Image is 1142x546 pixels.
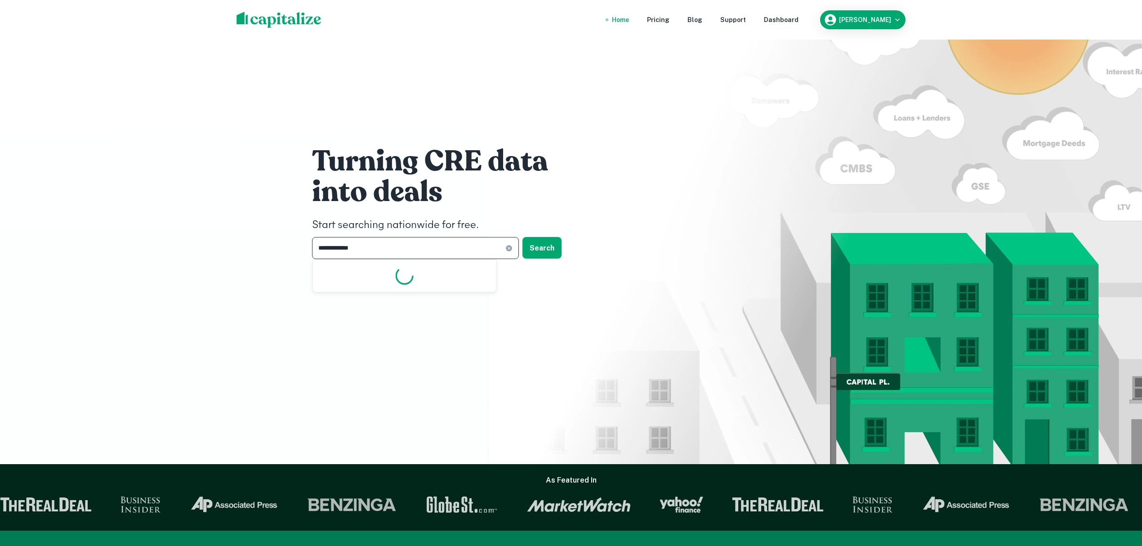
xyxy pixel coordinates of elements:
[1097,474,1142,517] iframe: Chat Widget
[720,15,746,25] a: Support
[839,17,891,23] h6: [PERSON_NAME]
[526,497,630,512] img: Market Watch
[425,497,498,513] img: GlobeSt
[312,174,582,210] h1: into deals
[687,15,702,25] a: Blog
[1039,497,1129,513] img: Benzinga
[852,497,892,513] img: Business Insider
[312,217,582,233] h4: Start searching nationwide for free.
[312,143,582,179] h1: Turning CRE data
[732,497,823,512] img: The Real Deal
[612,15,629,25] a: Home
[647,15,669,25] a: Pricing
[659,497,703,513] img: Yahoo Finance
[236,12,321,28] img: capitalize-logo.png
[522,237,562,259] button: Search
[820,10,906,29] button: [PERSON_NAME]
[306,497,396,513] img: Benzinga
[764,15,799,25] a: Dashboard
[189,497,278,513] img: Associated Press
[120,497,161,513] img: Business Insider
[921,497,1010,513] img: Associated Press
[546,475,597,486] h6: As Featured In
